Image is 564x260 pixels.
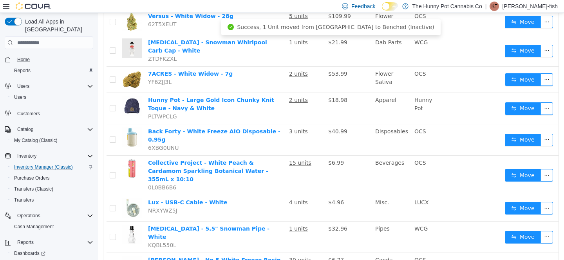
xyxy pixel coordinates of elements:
[11,136,93,145] span: My Catalog (Classic)
[11,184,56,194] a: Transfers (Classic)
[443,32,455,44] button: icon: ellipsis
[274,182,313,209] td: Misc.
[274,111,313,143] td: Disposables
[412,2,482,11] p: The Hunny Pot Cannabis Co
[274,54,313,80] td: Flower Sativa
[316,186,331,193] span: LUCX
[8,65,96,76] button: Reports
[351,2,375,10] span: Feedback
[8,92,96,103] button: Users
[191,84,210,90] u: 2 units
[407,121,443,133] button: icon: swapMove
[50,213,172,227] a: [MEDICAL_DATA] - 5.5" Snowman Pipe - White
[14,151,93,161] span: Inventory
[11,222,57,231] a: Cash Management
[17,111,40,117] span: Customers
[14,238,93,247] span: Reports
[17,126,33,133] span: Catalog
[407,189,443,202] button: icon: swapMove
[191,213,210,219] u: 1 units
[230,244,246,250] span: $6.77
[8,195,96,205] button: Transfers
[2,107,96,119] button: Customers
[24,185,44,205] img: Lux - USB-C Cable - White hero shot
[485,2,487,11] p: |
[24,212,44,231] img: Red Eye - 5.5" Snowman Pipe - White hero shot
[17,83,29,89] span: Users
[14,164,73,170] span: Inventory Manager (Classic)
[443,218,455,231] button: icon: ellipsis
[274,22,313,54] td: Dab Parts
[316,244,328,250] span: OCS
[2,151,96,162] button: Inventory
[191,115,210,122] u: 3 units
[14,224,54,230] span: Cash Management
[230,84,249,90] span: $18.98
[191,186,210,193] u: 4 units
[8,221,96,232] button: Cash Management
[14,125,93,134] span: Catalog
[14,250,45,256] span: Dashboards
[191,26,210,33] u: 1 units
[50,84,176,98] a: Hunny Pot - Large Gold Icon Chunky Knit Toque - Navy & White
[407,156,443,169] button: icon: swapMove
[130,11,136,17] i: icon: check-circle
[14,55,33,64] a: Home
[50,43,79,49] span: ZTDFKZXL
[14,109,43,118] a: Customers
[443,121,455,133] button: icon: ellipsis
[17,213,40,219] span: Operations
[14,94,26,100] span: Users
[11,66,34,75] a: Reports
[50,244,183,258] a: [PERSON_NAME] - No.5 White Freeze Resin Triple Flavoured Soft Chews - 2 x 5:0
[14,137,58,144] span: My Catalog (Classic)
[50,132,81,138] span: 6XBG0UNU
[11,195,93,205] span: Transfers
[2,210,96,221] button: Operations
[2,81,96,92] button: Users
[230,58,249,64] span: $53.99
[11,249,49,258] a: Dashboards
[274,80,313,111] td: Apparel
[407,89,443,102] button: icon: swapMove
[24,25,44,45] img: Red Eye - Snowman Whirlpool Carb Cap - White hero shot
[24,115,44,134] img: Back Forty - White Freeze AIO Disposable - 0.95g hero shot
[50,171,78,178] span: 0L0BB6B6
[14,82,93,91] span: Users
[50,26,169,41] a: [MEDICAL_DATA] - Snowman Whirlpool Carb Cap - White
[8,135,96,146] button: My Catalog (Classic)
[407,60,443,73] button: icon: swapMove
[8,248,96,259] a: Dashboards
[50,58,135,64] a: 7ACRES - White Widow - 7g
[316,58,328,64] span: OCS
[8,173,96,184] button: Purchase Orders
[16,2,51,10] img: Cova
[230,186,246,193] span: $4.96
[50,195,80,201] span: NRXYWZ5J
[11,173,93,183] span: Purchase Orders
[17,153,36,159] span: Inventory
[17,239,34,245] span: Reports
[230,115,249,122] span: $40.99
[443,156,455,169] button: icon: ellipsis
[407,3,443,15] button: icon: swapMove
[382,2,398,11] input: Dark Mode
[492,2,497,11] span: KT
[11,66,93,75] span: Reports
[191,58,210,64] u: 2 units
[8,184,96,195] button: Transfers (Classic)
[443,89,455,102] button: icon: ellipsis
[11,222,93,231] span: Cash Management
[316,115,328,122] span: OCS
[11,184,93,194] span: Transfers (Classic)
[2,237,96,248] button: Reports
[50,8,79,15] span: 62T5XEUT
[11,173,53,183] a: Purchase Orders
[24,83,44,103] img: Hunny Pot - Large Gold Icon Chunky Knit Toque - Navy & White hero shot
[316,84,334,98] span: Hunny Pot
[490,2,499,11] div: Kyla Townsend-fish
[14,82,33,91] button: Users
[8,162,96,173] button: Inventory Manager (Classic)
[407,32,443,44] button: icon: swapMove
